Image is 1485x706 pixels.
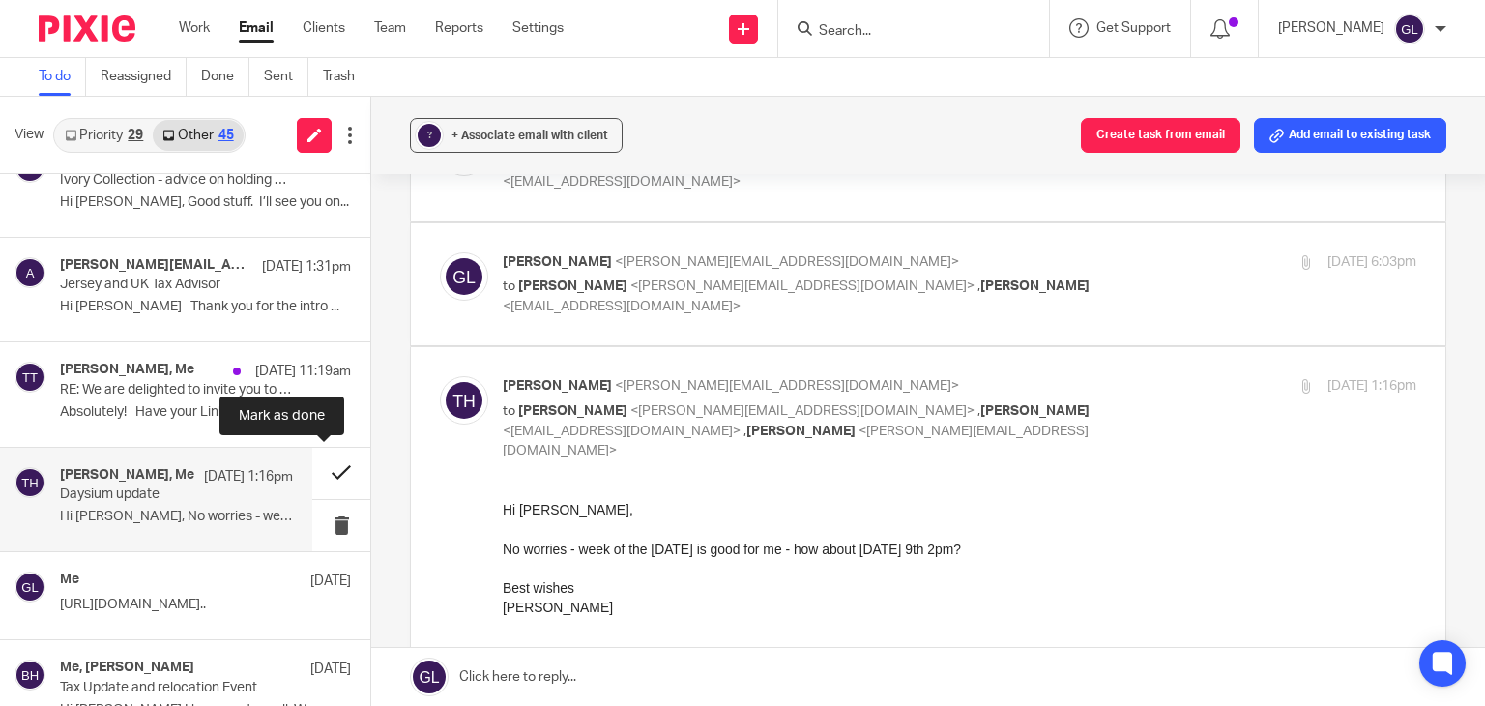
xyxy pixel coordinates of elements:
[440,252,488,301] img: svg%3E
[39,58,86,96] a: To do
[150,299,161,312] span: E:
[503,279,515,293] span: to
[239,18,274,38] a: Email
[980,404,1090,418] span: [PERSON_NAME]
[1394,14,1425,44] img: svg%3E
[503,175,741,189] span: <[EMAIL_ADDRESS][DOMAIN_NAME]>
[60,597,351,613] p: [URL][DOMAIN_NAME]..
[150,238,302,258] span: [PERSON_NAME]
[310,660,351,679] p: [DATE]
[977,279,980,293] span: ,
[60,680,293,696] p: Tax Update and relocation Event
[15,467,45,498] img: svg%3E
[630,404,975,418] span: <[PERSON_NAME][EMAIL_ADDRESS][DOMAIN_NAME]>
[372,359,375,372] span: ,
[60,404,351,421] p: Absolutely! Have your LinkedIn note...
[60,194,351,211] p: Hi [PERSON_NAME], Good stuff. I’ll see you on...
[101,58,187,96] a: Reassigned
[150,282,163,296] span: M:
[60,486,247,503] p: Daysium update
[128,129,143,142] div: 29
[150,342,198,356] span: Daysium
[503,425,741,438] span: <[EMAIL_ADDRESS][DOMAIN_NAME]>
[503,379,612,393] span: [PERSON_NAME]
[201,58,249,96] a: Done
[323,58,369,96] a: Trash
[60,257,252,274] h4: [PERSON_NAME][EMAIL_ADDRESS][DOMAIN_NAME], Me, [PERSON_NAME][DOMAIN_NAME][EMAIL_ADDRESS][PERSON_N...
[1096,21,1171,35] span: Get Support
[179,18,210,38] a: Work
[310,572,351,591] p: [DATE]
[15,572,45,603] img: svg%3E
[60,382,293,398] p: RE: We are delighted to invite you to an exclusive and engaging evening
[817,23,991,41] input: Search
[1327,376,1416,397] p: [DATE] 1:16pm
[60,660,194,676] h4: Me, [PERSON_NAME]
[262,257,351,277] p: [DATE] 1:31pm
[15,660,45,691] img: svg%3E
[60,362,194,378] h4: [PERSON_NAME], Me
[15,257,45,288] img: svg%3E
[518,279,627,293] span: [PERSON_NAME]
[418,124,441,147] div: ?
[374,18,406,38] a: Team
[150,359,410,389] span: Jersey JE2 4QB
[435,18,483,38] a: Reports
[255,362,351,381] p: [DATE] 11:19am
[60,509,293,525] p: Hi [PERSON_NAME], No worries - week of the 6th...
[60,299,351,315] p: Hi [PERSON_NAME] Thank you for the intro ...
[743,425,746,438] span: ,
[980,279,1090,293] span: [PERSON_NAME]
[440,376,488,425] img: svg%3E
[60,172,293,189] p: Ivory Collection - advice on holding company and structure
[512,18,564,38] a: Settings
[1254,118,1446,153] button: Add email to existing task
[150,257,233,272] span: Founder CEO
[1278,18,1384,38] p: [PERSON_NAME]
[451,130,608,141] span: + Associate email with client
[630,279,975,293] span: <[PERSON_NAME][EMAIL_ADDRESS][DOMAIN_NAME]>
[204,467,293,486] p: [DATE] 1:16pm
[60,572,79,588] h4: Me
[150,282,268,296] span: [PHONE_NUMBER]
[55,392,74,411] img: linkedin icon
[615,379,959,393] span: <[PERSON_NAME][EMAIL_ADDRESS][DOMAIN_NAME]>
[218,129,234,142] div: 45
[16,241,113,311] img: Photo
[1081,118,1240,153] button: Create task from email
[150,299,364,329] a: [PERSON_NAME][EMAIL_ADDRESS][DOMAIN_NAME]
[977,404,980,418] span: ,
[60,467,194,484] h4: [PERSON_NAME], Me
[410,118,623,153] button: ? + Associate email with client
[615,255,959,269] span: <[PERSON_NAME][EMAIL_ADDRESS][DOMAIN_NAME]>
[153,120,243,151] a: Other45
[264,58,308,96] a: Sent
[1327,252,1416,273] p: [DATE] 6:03pm
[503,404,515,418] span: to
[60,277,293,293] p: Jersey and UK Tax Advisor
[503,300,741,313] span: <[EMAIL_ADDRESS][DOMAIN_NAME]>
[303,18,345,38] a: Clients
[55,120,153,151] a: Priority29
[15,362,45,393] img: svg%3E
[150,397,246,410] a: [DOMAIN_NAME]
[518,404,627,418] span: [PERSON_NAME]
[15,125,44,145] span: View
[150,359,376,372] span: 1-3 La Colomberie, [GEOGRAPHIC_DATA]
[503,255,612,269] span: [PERSON_NAME]
[39,15,135,42] img: Pixie
[746,425,856,438] span: [PERSON_NAME]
